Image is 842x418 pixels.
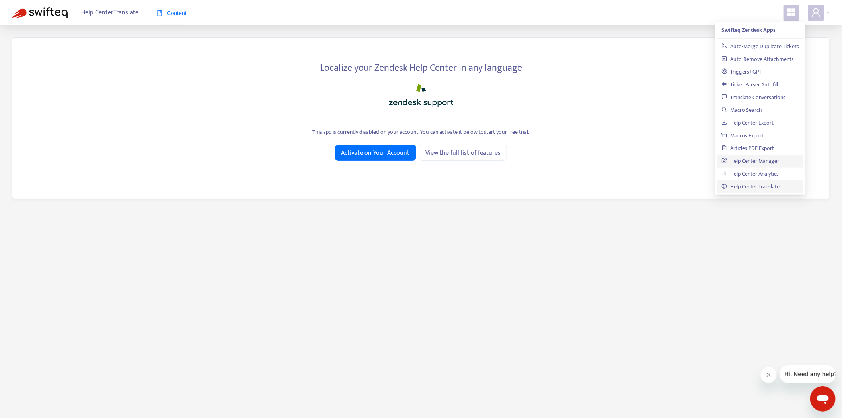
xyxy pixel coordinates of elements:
[722,42,799,51] a: Auto-Merge Duplicate Tickets
[722,67,762,76] a: Triggers+GPT
[425,148,501,158] span: View the full list of features
[419,145,507,161] a: View the full list of features
[722,25,776,35] strong: Swifteq Zendesk Apps
[24,58,818,75] div: Localize your Zendesk Help Center in any language
[761,367,777,383] iframe: Close message
[82,5,139,20] span: Help Center Translate
[341,148,410,158] span: Activate on Your Account
[787,8,796,17] span: appstore
[780,365,836,383] iframe: Message from company
[157,10,187,16] span: Content
[722,80,778,89] a: Ticket Parser Autofill
[722,105,762,115] a: Macro Search
[811,8,821,17] span: user
[722,118,774,127] a: Help Center Export
[810,386,836,412] iframe: Button to launch messaging window
[722,169,779,178] a: Help Center Analytics
[722,182,780,191] a: Help Center Translate
[722,144,774,153] a: Articles PDF Export
[722,55,794,64] a: Auto-Remove Attachments
[12,7,68,18] img: Swifteq
[24,128,818,136] div: This app is currently disabled on your account. You can activate it below to start your free trial .
[5,6,57,12] span: Hi. Need any help?
[722,156,780,166] a: Help Center Manager
[381,81,461,110] img: zendesk_support_logo.png
[722,93,786,102] a: Translate Conversations
[722,131,764,140] a: Macros Export
[157,10,162,16] span: book
[335,145,416,161] button: Activate on Your Account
